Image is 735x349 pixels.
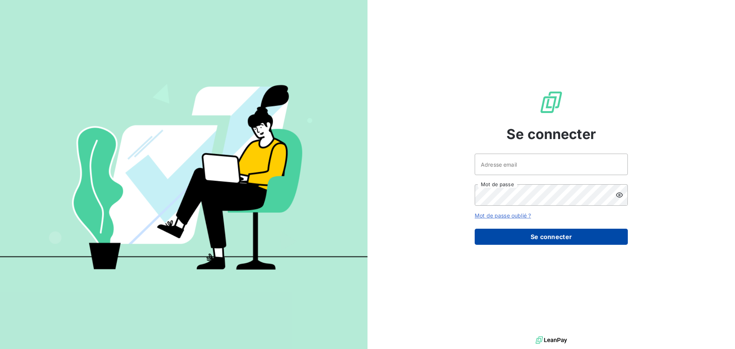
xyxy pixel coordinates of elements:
[506,124,596,144] span: Se connecter
[475,154,628,175] input: placeholder
[475,212,531,219] a: Mot de passe oublié ?
[536,334,567,346] img: logo
[475,229,628,245] button: Se connecter
[539,90,563,115] img: Logo LeanPay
